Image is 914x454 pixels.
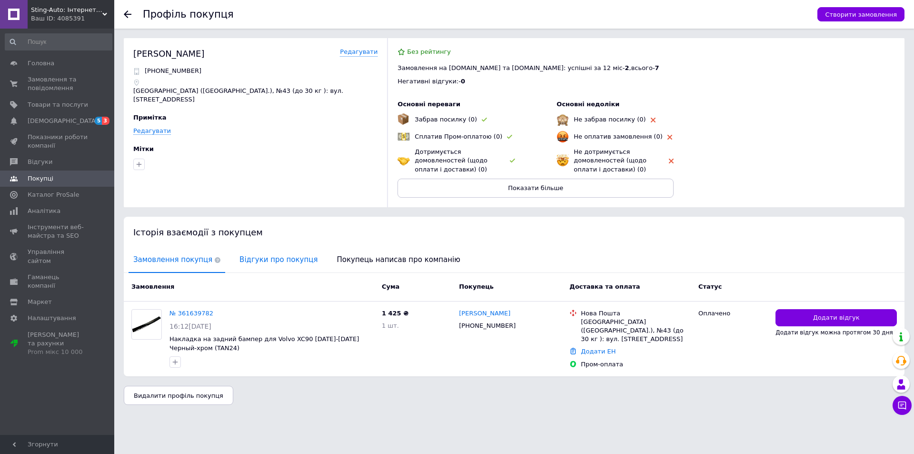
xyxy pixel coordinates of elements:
[415,148,487,172] span: Дотримується домовленостей (щодо оплати і доставки) (0)
[133,87,378,104] p: [GEOGRAPHIC_DATA] ([GEOGRAPHIC_DATA].), №43 (до 30 кг ): вул. [STREET_ADDRESS]
[574,133,662,140] span: Не оплатив замовлення (0)
[132,313,161,335] img: Фото товару
[382,322,399,329] span: 1 шт.
[28,75,88,92] span: Замовлення та повідомлення
[556,154,569,167] img: emoji
[825,11,897,18] span: Створити замовлення
[235,248,322,272] span: Відгуки про покупця
[133,227,263,237] span: Історія взаємодії з покупцем
[28,331,88,357] span: [PERSON_NAME] та рахунки
[397,78,461,85] span: Негативні відгуки: -
[169,335,359,352] a: Накладка на задний бампер для Volvo XC90 [DATE]-[DATE] Черный-хром (TAN24)
[169,323,211,330] span: 16:12[DATE]
[102,117,109,125] span: 3
[581,318,691,344] div: [GEOGRAPHIC_DATA] ([GEOGRAPHIC_DATA].), №43 (до 30 кг ): вул. [STREET_ADDRESS]
[457,320,517,332] div: [PHONE_NUMBER]
[31,14,114,23] div: Ваш ID: 4085391
[459,309,510,318] a: [PERSON_NAME]
[382,310,408,317] span: 1 425 ₴
[145,67,201,75] p: [PHONE_NUMBER]
[397,154,410,167] img: emoji
[133,114,167,121] span: Примітка
[124,386,233,405] button: Видалити профіль покупця
[28,133,88,150] span: Показники роботи компанії
[651,118,656,122] img: rating-tag-type
[95,117,102,125] span: 5
[28,59,54,68] span: Головна
[28,273,88,290] span: Гаманець компанії
[340,48,378,57] a: Редагувати
[415,133,502,140] span: Сплатив Пром-оплатою (0)
[397,113,409,125] img: emoji
[28,117,98,125] span: [DEMOGRAPHIC_DATA]
[28,101,88,109] span: Товари та послуги
[893,396,912,415] button: Чат з покупцем
[574,148,646,172] span: Не дотримується домовленостей (щодо оплати і доставки) (0)
[574,116,646,123] span: Не забрав посилку (0)
[581,348,616,355] a: Додати ЕН
[397,64,659,71] span: Замовлення на [DOMAIN_NAME] та [DOMAIN_NAME]: успішні за 12 міс - , всього -
[775,329,893,336] span: Додати відгук можна протягом 30 дня
[510,159,515,163] img: rating-tag-type
[28,223,88,240] span: Інструменти веб-майстра та SEO
[667,135,672,140] img: rating-tag-type
[655,64,659,71] span: 7
[775,309,897,327] button: Додати відгук
[28,314,76,323] span: Налаштування
[669,159,674,163] img: rating-tag-type
[28,191,79,199] span: Каталог ProSale
[698,309,768,318] div: Оплачено
[625,64,629,71] span: 2
[28,158,52,166] span: Відгуки
[28,298,52,306] span: Маркет
[817,7,904,21] button: Створити замовлення
[556,101,619,108] span: Основні недоліки
[131,283,174,290] span: Замовлення
[397,179,674,198] button: Показати більше
[507,135,512,139] img: rating-tag-type
[28,174,53,183] span: Покупці
[508,184,563,192] span: Показати більше
[482,118,487,122] img: rating-tag-type
[415,116,477,123] span: Забрав посилку (0)
[397,101,460,108] span: Основні переваги
[397,131,410,143] img: emoji
[134,392,223,399] span: Видалити профіль покупця
[332,248,465,272] span: Покупець написав про компанію
[459,283,494,290] span: Покупець
[143,9,234,20] h1: Профіль покупця
[131,309,162,340] a: Фото товару
[133,145,154,152] span: Мітки
[169,310,213,317] a: № 361639782
[556,131,569,143] img: emoji
[382,283,399,290] span: Cума
[813,313,860,323] span: Додати відгук
[124,10,131,18] div: Повернутися назад
[5,33,112,50] input: Пошук
[569,283,640,290] span: Доставка та оплата
[581,309,691,318] div: Нова Пошта
[133,48,205,60] div: [PERSON_NAME]
[133,127,171,135] a: Редагувати
[581,360,691,369] div: Пром-оплата
[28,348,88,356] div: Prom мікс 10 000
[407,48,451,55] span: Без рейтингу
[556,113,569,126] img: emoji
[129,248,225,272] span: Замовлення покупця
[461,78,465,85] span: 0
[31,6,102,14] span: Sting-Auto: Інтернет-магазин автоаксесурів
[28,207,60,215] span: Аналітика
[28,248,88,265] span: Управління сайтом
[698,283,722,290] span: Статус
